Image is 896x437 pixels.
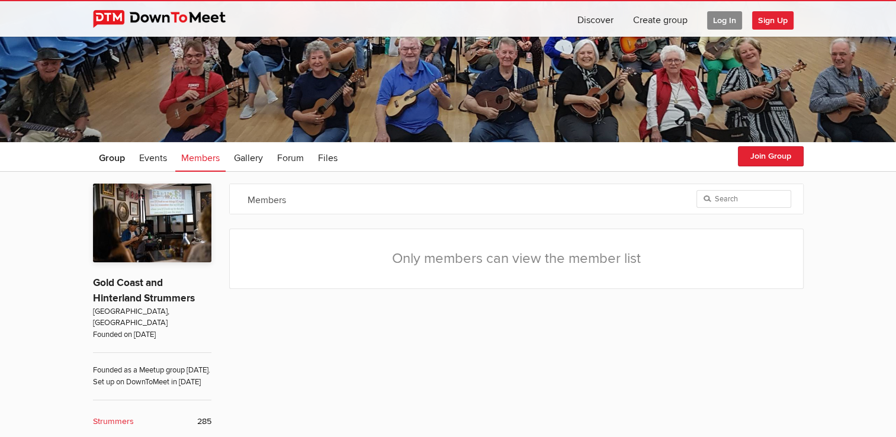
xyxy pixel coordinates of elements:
[624,1,697,37] a: Create group
[228,142,269,172] a: Gallery
[318,152,338,164] span: Files
[234,152,263,164] span: Gallery
[93,10,244,28] img: DownToMeet
[133,142,173,172] a: Events
[93,415,134,428] b: Strummers
[93,352,211,388] span: Founded as a Meetup group [DATE]. Set up on DownToMeet in [DATE]
[242,184,292,214] a: Members
[93,184,211,262] img: Gold Coast and Hinterland Strummers
[93,306,211,329] span: [GEOGRAPHIC_DATA], [GEOGRAPHIC_DATA]
[752,1,803,37] a: Sign Up
[93,142,131,172] a: Group
[99,152,125,164] span: Group
[93,329,211,340] span: Founded on [DATE]
[175,142,226,172] a: Members
[568,1,623,37] a: Discover
[738,146,804,166] button: Join Group
[230,229,803,288] div: Only members can view the member list
[277,152,304,164] span: Forum
[181,152,220,164] span: Members
[93,415,211,428] a: Strummers 285
[698,1,752,37] a: Log In
[197,415,211,428] span: 285
[707,11,742,30] span: Log In
[312,142,343,172] a: Files
[696,190,791,208] input: Search
[139,152,167,164] span: Events
[271,142,310,172] a: Forum
[93,277,195,304] a: Gold Coast and Hinterland Strummers
[752,11,794,30] span: Sign Up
